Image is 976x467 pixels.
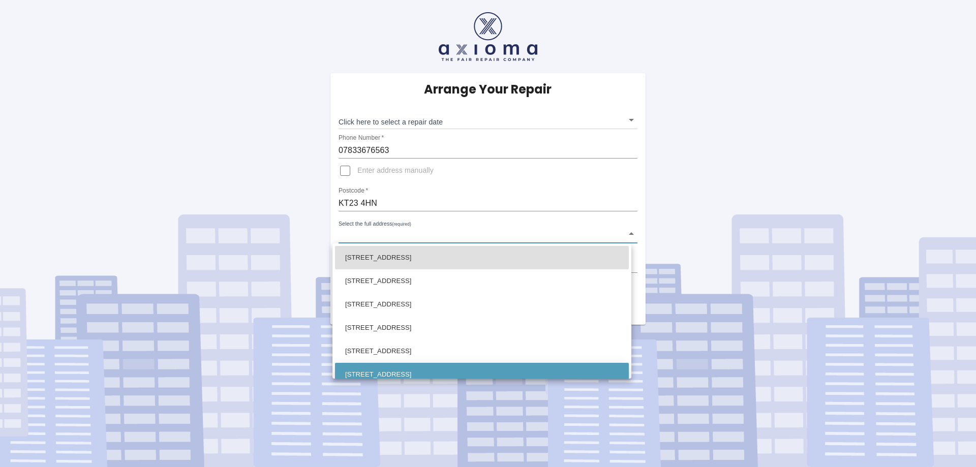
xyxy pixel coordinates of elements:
li: [STREET_ADDRESS] [335,339,629,363]
li: [STREET_ADDRESS] [335,269,629,293]
li: [STREET_ADDRESS] [335,316,629,339]
li: [STREET_ADDRESS] [335,246,629,269]
li: [STREET_ADDRESS] [335,363,629,386]
li: [STREET_ADDRESS] [335,293,629,316]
